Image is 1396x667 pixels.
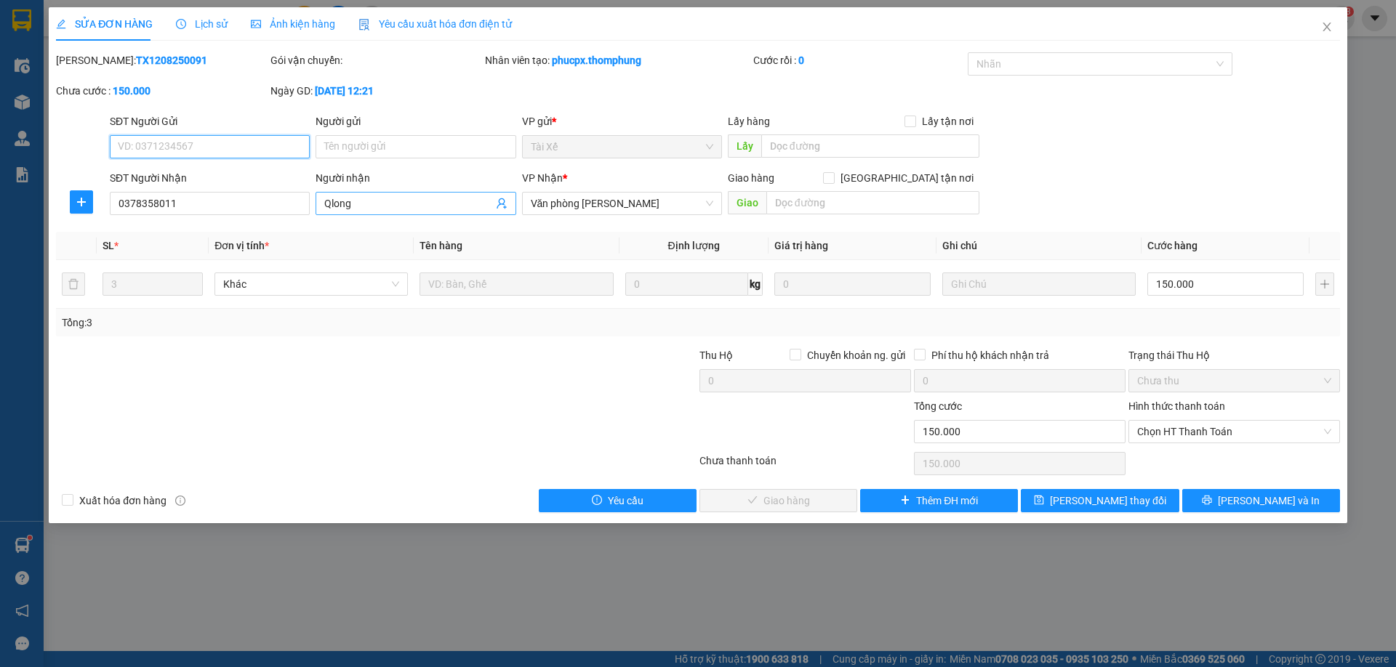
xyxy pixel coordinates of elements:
span: Phí thu hộ khách nhận trả [926,347,1055,363]
span: Ảnh kiện hàng [251,18,335,30]
button: plus [70,190,93,214]
span: save [1034,495,1044,506]
span: Thu Hộ [699,349,733,361]
span: user-add [496,198,508,209]
div: VP gửi [522,113,722,129]
div: Cước rồi : [753,52,965,68]
div: Nhân viên tạo: [485,52,750,68]
span: exclamation-circle [592,495,602,506]
label: Hình thức thanh toán [1128,400,1225,412]
div: SĐT Người Gửi [110,113,310,129]
input: Ghi Chú [942,272,1136,296]
span: VP Nhận [522,172,563,184]
span: Lấy tận nơi [916,113,979,129]
span: picture [251,19,261,29]
span: Giao [728,191,766,214]
div: Chưa cước : [56,83,268,99]
span: Giá trị hàng [774,240,828,251]
img: icon [358,19,370,31]
span: printer [1202,495,1212,506]
input: Dọc đường [766,191,979,214]
span: [GEOGRAPHIC_DATA] tận nơi [835,170,979,186]
button: plus [1315,272,1334,296]
b: phucpx.thomphung [552,54,641,66]
div: Tổng: 3 [62,315,539,331]
span: Xuất hóa đơn hàng [73,493,172,509]
span: Văn phòng Quỳnh Lưu [531,193,713,214]
button: plusThêm ĐH mới [860,489,1018,512]
span: Tài Xế [531,136,713,158]
button: exclamation-circleYêu cầu [539,489,697,512]
span: kg [748,272,763,296]
button: Close [1307,7,1347,48]
span: SỬA ĐƠN HÀNG [56,18,153,30]
button: save[PERSON_NAME] thay đổi [1021,489,1179,512]
span: Tên hàng [420,240,462,251]
span: info-circle [175,496,185,506]
span: Lấy [728,134,761,158]
div: Trạng thái Thu Hộ [1128,347,1340,363]
span: Lấy hàng [728,116,770,127]
span: Chưa thu [1137,370,1331,392]
span: Lịch sử [176,18,228,30]
span: Giao hàng [728,172,774,184]
b: 150.000 [113,85,151,97]
b: 0 [798,54,804,66]
button: printer[PERSON_NAME] và In [1182,489,1340,512]
div: Người gửi [316,113,516,129]
span: plus [71,196,92,208]
span: Thêm ĐH mới [916,493,978,509]
span: Yêu cầu xuất hóa đơn điện tử [358,18,512,30]
span: [PERSON_NAME] và In [1218,493,1320,509]
span: close [1321,21,1333,33]
th: Ghi chú [936,232,1142,260]
span: clock-circle [176,19,186,29]
div: SĐT Người Nhận [110,170,310,186]
div: [PERSON_NAME]: [56,52,268,68]
span: Đơn vị tính [214,240,269,251]
button: delete [62,272,85,296]
div: Người nhận [316,170,516,186]
input: 0 [774,272,931,296]
span: Định lượng [668,240,720,251]
span: Chuyển khoản ng. gửi [801,347,911,363]
div: Ngày GD: [270,83,482,99]
span: plus [900,495,910,506]
button: checkGiao hàng [699,489,857,512]
span: Tổng cước [914,400,962,412]
div: Gói vận chuyển: [270,52,482,68]
div: Chưa thanh toán [698,453,912,478]
span: Chọn HT Thanh Toán [1137,421,1331,442]
span: Yêu cầu [608,493,643,509]
span: Cước hàng [1147,240,1198,251]
span: Khác [223,273,399,295]
b: [DATE] 12:21 [315,85,374,97]
input: Dọc đường [761,134,979,158]
span: [PERSON_NAME] thay đổi [1050,493,1166,509]
input: VD: Bàn, Ghế [420,272,613,296]
b: TX1208250091 [136,54,207,66]
span: SL [103,240,114,251]
span: edit [56,19,66,29]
